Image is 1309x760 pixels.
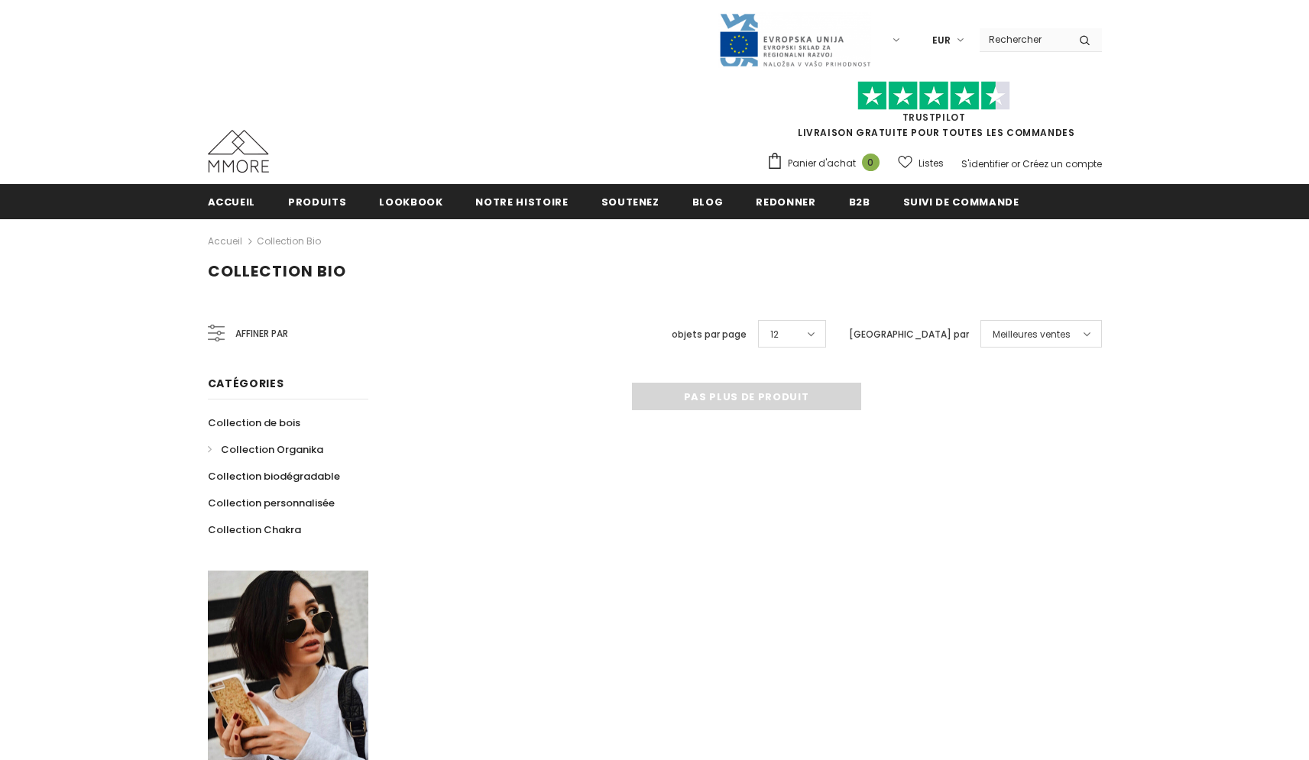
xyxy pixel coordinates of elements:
span: Lookbook [379,195,442,209]
label: objets par page [672,327,747,342]
a: Produits [288,184,346,218]
span: 0 [862,154,880,171]
a: Suivi de commande [903,184,1019,218]
span: Collection Chakra [208,522,301,537]
span: LIVRAISON GRATUITE POUR TOUTES LES COMMANDES [766,88,1102,139]
a: Panier d'achat 0 [766,152,887,175]
a: Collection Bio [257,234,321,247]
span: Collection personnalisée [208,496,335,510]
span: Collection biodégradable [208,469,340,483]
a: Collection Organika [208,436,323,463]
a: soutenez [601,184,659,218]
span: Collection Organika [221,442,323,457]
label: [GEOGRAPHIC_DATA] par [849,327,969,342]
span: Affiner par [235,325,288,342]
span: soutenez [601,195,659,209]
span: Notre histoire [475,195,568,209]
a: B2B [849,184,870,218]
input: Search Site [980,28,1068,50]
a: Listes [898,150,944,176]
a: Redonner [756,184,815,218]
span: Produits [288,195,346,209]
img: Javni Razpis [718,12,871,68]
span: B2B [849,195,870,209]
a: Collection personnalisée [208,490,335,516]
a: Blog [692,184,724,218]
a: Collection Chakra [208,516,301,543]
span: Collection Bio [208,260,346,282]
span: Meilleures ventes [993,327,1071,342]
a: Créez un compte [1022,157,1102,170]
span: Redonner [756,195,815,209]
span: Collection de bois [208,416,300,430]
span: 12 [770,327,779,342]
a: Accueil [208,232,242,251]
img: Faites confiance aux étoiles pilotes [857,81,1010,111]
span: Catégories [208,376,284,391]
a: Collection biodégradable [208,463,340,490]
span: Accueil [208,195,256,209]
span: or [1011,157,1020,170]
a: Accueil [208,184,256,218]
a: TrustPilot [902,111,966,124]
a: Collection de bois [208,409,300,436]
span: Listes [919,156,944,171]
span: Blog [692,195,724,209]
span: EUR [932,33,951,48]
img: Cas MMORE [208,130,269,173]
a: Lookbook [379,184,442,218]
span: Panier d'achat [788,156,856,171]
a: S'identifier [961,157,1009,170]
a: Notre histoire [475,184,568,218]
a: Javni Razpis [718,33,871,46]
span: Suivi de commande [903,195,1019,209]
